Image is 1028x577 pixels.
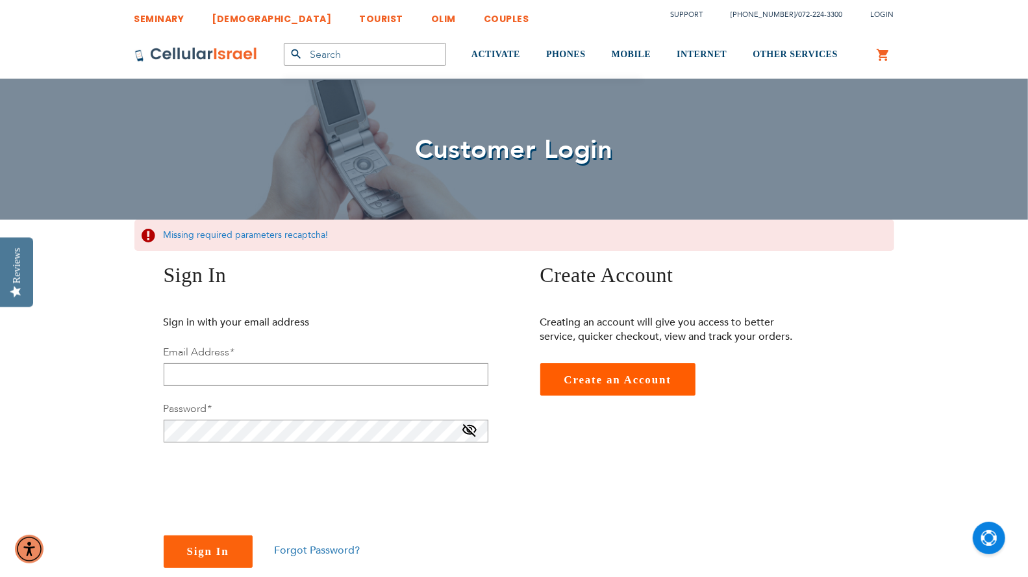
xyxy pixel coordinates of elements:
a: 072-224-3300 [799,10,843,19]
input: Search [284,43,446,66]
span: ACTIVATE [471,49,520,59]
span: Sign In [164,263,227,287]
img: Cellular Israel Logo [134,47,258,62]
a: SEMINARY [134,3,184,27]
a: Support [671,10,703,19]
label: Email Address [164,345,234,359]
a: OLIM [431,3,456,27]
div: Reviews [11,248,23,283]
a: MOBILE [612,31,651,79]
iframe: reCAPTCHA [164,458,361,509]
div: Accessibility Menu [15,535,44,563]
span: INTERNET [677,49,727,59]
a: TOURIST [360,3,404,27]
span: MOBILE [612,49,651,59]
span: Sign In [187,545,229,558]
a: ACTIVATE [471,31,520,79]
button: Sign In [164,535,253,568]
span: PHONES [546,49,586,59]
span: Create an Account [564,374,671,386]
p: Creating an account will give you access to better service, quicker checkout, view and track your... [540,315,803,344]
input: Email [164,363,488,386]
a: OTHER SERVICES [753,31,838,79]
p: Sign in with your email address [164,315,427,329]
span: Login [871,10,894,19]
label: Password [164,402,212,416]
span: Create Account [540,263,673,287]
a: [DEMOGRAPHIC_DATA] [212,3,332,27]
div: Missing required parameters recaptcha! [134,220,894,251]
a: INTERNET [677,31,727,79]
span: OTHER SERVICES [753,49,838,59]
a: Create an Account [540,363,696,396]
a: Forgot Password? [275,543,360,558]
span: Customer Login [416,132,613,168]
a: COUPLES [484,3,529,27]
a: [PHONE_NUMBER] [731,10,796,19]
a: PHONES [546,31,586,79]
li: / [718,5,843,24]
